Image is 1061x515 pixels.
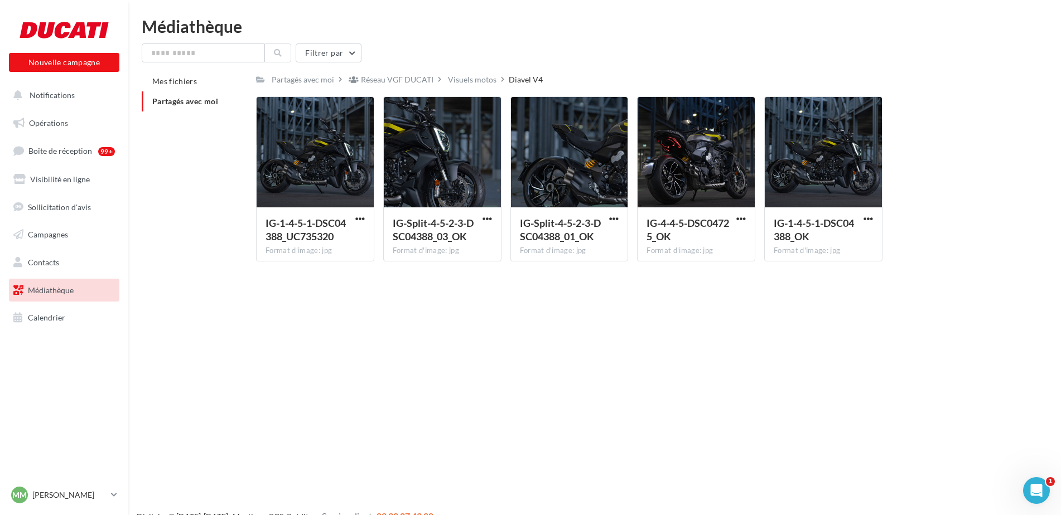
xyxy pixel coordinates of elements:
[28,230,68,239] span: Campagnes
[28,285,74,295] span: Médiathèque
[29,118,68,128] span: Opérations
[7,84,117,107] button: Notifications
[266,217,346,242] span: IG-1-4-5-1-DSC04388_UC735320
[7,111,122,135] a: Opérations
[28,202,91,211] span: Sollicitation d'avis
[520,217,601,242] span: IG-Split-4-5-2-3-DSC04388_01_OK
[647,246,746,256] div: Format d'image: jpg
[28,146,92,156] span: Boîte de réception
[393,246,492,256] div: Format d'image: jpg
[7,223,122,246] a: Campagnes
[361,74,433,85] div: Réseau VGF DUCATI
[647,217,729,242] span: IG-4-4-5-DSC04725_OK
[32,489,107,501] p: [PERSON_NAME]
[12,489,27,501] span: MM
[1046,477,1055,486] span: 1
[7,168,122,191] a: Visibilité en ligne
[7,251,122,274] a: Contacts
[393,217,474,242] span: IG-Split-4-5-2-3-DSC04388_03_OK
[7,139,122,163] a: Boîte de réception99+
[28,257,59,267] span: Contacts
[98,147,115,156] div: 99+
[296,43,361,62] button: Filtrer par
[774,217,854,242] span: IG-1-4-5-1-DSC04388_OK
[7,196,122,219] a: Sollicitation d'avis
[774,246,873,256] div: Format d'image: jpg
[30,174,90,184] span: Visibilité en ligne
[520,246,619,256] div: Format d'image: jpg
[509,74,543,85] div: Diavel V4
[448,74,496,85] div: Visuels motos
[142,18,1048,35] div: Médiathèque
[7,279,122,302] a: Médiathèque
[272,74,334,85] div: Partagés avec moi
[266,246,365,256] div: Format d'image: jpg
[152,96,218,106] span: Partagés avec moi
[28,313,65,322] span: Calendrier
[9,53,119,72] button: Nouvelle campagne
[152,76,197,86] span: Mes fichiers
[30,90,75,100] span: Notifications
[7,306,122,329] a: Calendrier
[1023,477,1050,504] iframe: Intercom live chat
[9,484,119,506] a: MM [PERSON_NAME]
